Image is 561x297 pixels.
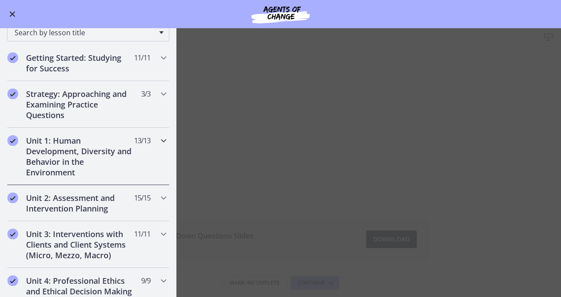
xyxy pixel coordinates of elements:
h2: Unit 2: Assessment and Intervention Planning [26,193,134,214]
i: Completed [7,275,18,286]
img: Agents of Change [228,4,333,25]
i: Completed [7,229,18,239]
h2: Unit 4: Professional Ethics and Ethical Decision Making [26,275,134,297]
i: Completed [7,193,18,203]
h2: Unit 3: Interventions with Clients and Client Systems (Micro, Mezzo, Macro) [26,229,134,260]
h2: Getting Started: Studying for Success [26,52,134,74]
span: Search by lesson title [15,28,155,37]
span: 3 / 3 [141,89,150,99]
h2: Unit 1: Human Development, Diversity and Behavior in the Environment [26,135,134,178]
i: Completed [7,135,18,146]
div: Search by lesson title [7,24,169,41]
h2: Strategy: Approaching and Examining Practice Questions [26,89,134,120]
span: 9 / 9 [141,275,150,286]
span: 15 / 15 [134,193,150,203]
i: Completed [7,52,18,63]
span: 11 / 11 [134,229,150,239]
i: Completed [7,89,18,99]
span: 11 / 11 [134,52,150,63]
span: 13 / 13 [134,135,150,146]
button: Enable menu [7,9,18,19]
